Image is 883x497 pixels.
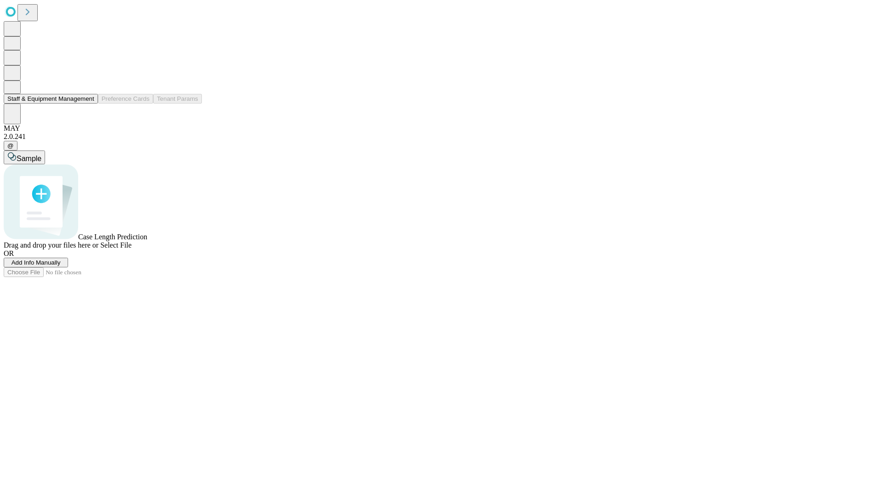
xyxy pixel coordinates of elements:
button: Preference Cards [98,94,153,104]
span: Select File [100,241,132,249]
span: Sample [17,155,41,162]
button: Tenant Params [153,94,202,104]
div: 2.0.241 [4,133,879,141]
button: Sample [4,150,45,164]
button: Staff & Equipment Management [4,94,98,104]
span: Case Length Prediction [78,233,147,241]
span: Drag and drop your files here or [4,241,98,249]
button: Add Info Manually [4,258,68,267]
span: OR [4,249,14,257]
span: @ [7,142,14,149]
span: Add Info Manually [11,259,61,266]
button: @ [4,141,17,150]
div: MAY [4,124,879,133]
